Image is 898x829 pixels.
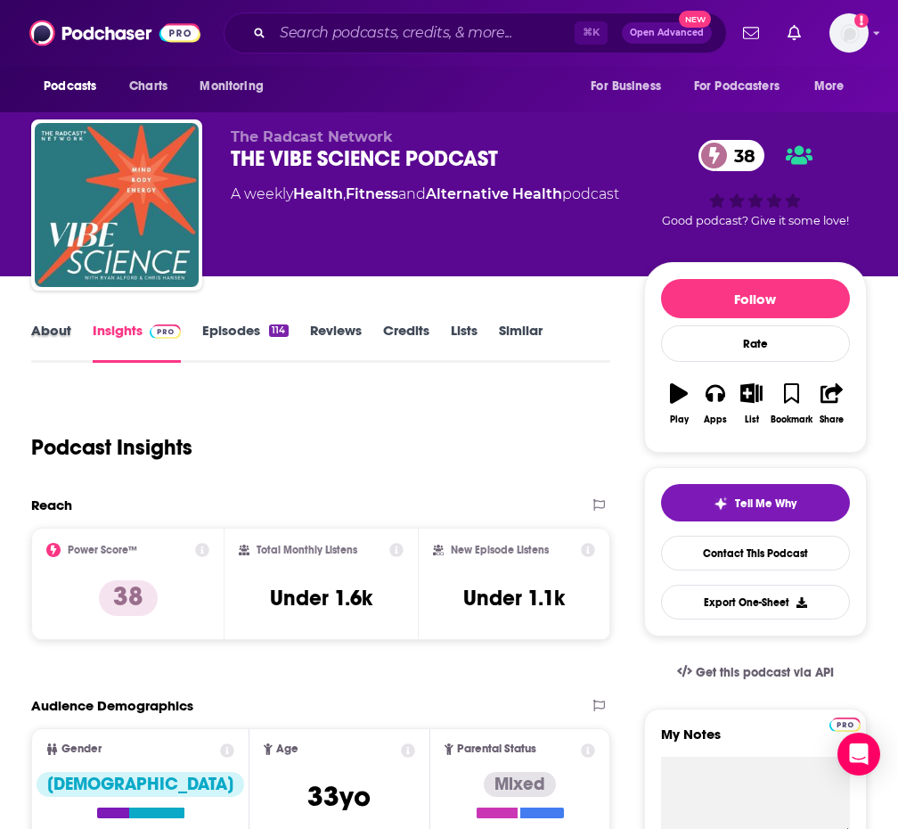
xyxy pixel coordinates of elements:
[814,74,845,99] span: More
[854,13,869,28] svg: Add a profile image
[829,13,869,53] span: Logged in as sarahhallprinc
[670,414,689,425] div: Play
[99,580,158,616] p: 38
[257,544,357,556] h2: Total Monthly Listens
[44,74,96,99] span: Podcasts
[771,414,812,425] div: Bookmark
[696,665,834,680] span: Get this podcast via API
[398,185,426,202] span: and
[346,185,398,202] a: Fitness
[820,414,844,425] div: Share
[383,322,429,363] a: Credits
[31,434,192,461] h1: Podcast Insights
[829,715,861,732] a: Pro website
[829,13,869,53] img: User Profile
[202,322,288,363] a: Episodes114
[484,772,556,797] div: Mixed
[661,536,850,570] a: Contact This Podcast
[679,11,711,28] span: New
[829,718,861,732] img: Podchaser Pro
[426,185,562,202] a: Alternative Health
[661,325,850,362] div: Rate
[129,74,167,99] span: Charts
[31,70,119,103] button: open menu
[662,214,849,227] span: Good podcast? Give it some love!
[780,18,808,48] a: Show notifications dropdown
[716,140,764,171] span: 38
[307,779,371,814] span: 33 yo
[770,372,813,436] button: Bookmark
[698,140,764,171] a: 38
[745,414,759,425] div: List
[714,497,728,511] img: tell me why sparkle
[269,324,288,337] div: 114
[61,743,102,755] span: Gender
[150,324,181,339] img: Podchaser Pro
[663,651,848,694] a: Get this podcast via API
[661,372,698,436] button: Play
[837,733,880,776] div: Open Intercom Messenger
[200,74,263,99] span: Monitoring
[736,18,766,48] a: Show notifications dropdown
[630,29,704,37] span: Open Advanced
[578,70,683,103] button: open menu
[694,74,780,99] span: For Podcasters
[35,123,199,287] img: THE VIBE SCIENCE PODCAST
[682,70,805,103] button: open menu
[276,743,298,755] span: Age
[31,322,71,363] a: About
[31,697,193,714] h2: Audience Demographics
[661,726,850,757] label: My Notes
[224,12,727,53] div: Search podcasts, credits, & more...
[829,13,869,53] button: Show profile menu
[231,128,393,145] span: The Radcast Network
[698,372,734,436] button: Apps
[499,322,543,363] a: Similar
[591,74,661,99] span: For Business
[813,372,850,436] button: Share
[575,21,608,45] span: ⌘ K
[661,279,850,318] button: Follow
[463,585,565,611] h3: Under 1.1k
[735,497,796,511] span: Tell Me Why
[451,322,478,363] a: Lists
[802,70,867,103] button: open menu
[187,70,286,103] button: open menu
[68,544,137,556] h2: Power Score™
[457,743,536,755] span: Parental Status
[31,497,72,513] h2: Reach
[622,22,712,44] button: Open AdvancedNew
[37,772,244,797] div: [DEMOGRAPHIC_DATA]
[661,484,850,521] button: tell me why sparkleTell Me Why
[231,184,619,205] div: A weekly podcast
[644,128,867,239] div: 38Good podcast? Give it some love!
[93,322,181,363] a: InsightsPodchaser Pro
[733,372,770,436] button: List
[451,544,549,556] h2: New Episode Listens
[293,185,343,202] a: Health
[343,185,346,202] span: ,
[118,70,178,103] a: Charts
[704,414,727,425] div: Apps
[273,19,575,47] input: Search podcasts, credits, & more...
[661,585,850,620] button: Export One-Sheet
[270,585,372,611] h3: Under 1.6k
[310,322,362,363] a: Reviews
[29,16,200,50] img: Podchaser - Follow, Share and Rate Podcasts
